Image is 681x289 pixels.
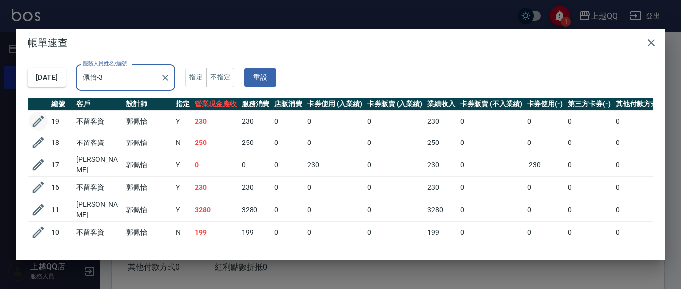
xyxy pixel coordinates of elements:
[124,98,173,111] th: 設計師
[192,198,239,222] td: 3280
[173,222,192,243] td: N
[74,111,124,132] td: 不留客資
[305,111,365,132] td: 0
[28,68,66,87] button: [DATE]
[239,198,272,222] td: 3280
[239,132,272,153] td: 250
[565,153,613,177] td: 0
[272,111,305,132] td: 0
[525,177,566,198] td: 0
[305,98,365,111] th: 卡券使用 (入業績)
[565,98,613,111] th: 第三方卡券(-)
[305,198,365,222] td: 0
[305,132,365,153] td: 0
[74,153,124,177] td: [PERSON_NAME]
[525,111,566,132] td: 0
[239,111,272,132] td: 230
[613,98,668,111] th: 其他付款方式(-)
[49,198,74,222] td: 11
[124,111,173,132] td: 郭佩怡
[173,132,192,153] td: N
[365,111,425,132] td: 0
[244,68,276,87] button: 重設
[613,177,668,198] td: 0
[458,198,524,222] td: 0
[458,111,524,132] td: 0
[565,111,613,132] td: 0
[458,177,524,198] td: 0
[192,153,239,177] td: 0
[305,153,365,177] td: 230
[613,198,668,222] td: 0
[425,153,458,177] td: 230
[458,98,524,111] th: 卡券販賣 (不入業績)
[74,132,124,153] td: 不留客資
[192,177,239,198] td: 230
[124,198,173,222] td: 郭佩怡
[365,98,425,111] th: 卡券販賣 (入業績)
[365,153,425,177] td: 0
[613,132,668,153] td: 0
[425,98,458,111] th: 業績收入
[173,98,192,111] th: 指定
[525,153,566,177] td: -230
[74,98,124,111] th: 客戶
[49,222,74,243] td: 10
[525,222,566,243] td: 0
[192,222,239,243] td: 199
[74,177,124,198] td: 不留客資
[158,71,172,85] button: Clear
[124,177,173,198] td: 郭佩怡
[425,222,458,243] td: 199
[185,68,207,87] button: 指定
[365,132,425,153] td: 0
[124,132,173,153] td: 郭佩怡
[425,198,458,222] td: 3280
[525,98,566,111] th: 卡券使用(-)
[458,222,524,243] td: 0
[49,153,74,177] td: 17
[239,177,272,198] td: 230
[613,222,668,243] td: 0
[613,153,668,177] td: 0
[565,222,613,243] td: 0
[272,222,305,243] td: 0
[272,132,305,153] td: 0
[239,98,272,111] th: 服務消費
[173,111,192,132] td: Y
[83,60,127,67] label: 服務人員姓名/編號
[74,198,124,222] td: [PERSON_NAME]
[458,153,524,177] td: 0
[613,111,668,132] td: 0
[49,98,74,111] th: 編號
[272,198,305,222] td: 0
[365,198,425,222] td: 0
[173,153,192,177] td: Y
[272,153,305,177] td: 0
[425,132,458,153] td: 250
[272,177,305,198] td: 0
[124,222,173,243] td: 郭佩怡
[124,153,173,177] td: 郭佩怡
[565,132,613,153] td: 0
[565,198,613,222] td: 0
[525,132,566,153] td: 0
[425,111,458,132] td: 230
[74,222,124,243] td: 不留客資
[525,198,566,222] td: 0
[49,132,74,153] td: 18
[272,98,305,111] th: 店販消費
[16,29,665,57] h2: 帳單速查
[365,177,425,198] td: 0
[206,68,234,87] button: 不指定
[565,177,613,198] td: 0
[173,198,192,222] td: Y
[305,222,365,243] td: 0
[192,132,239,153] td: 250
[458,132,524,153] td: 0
[365,222,425,243] td: 0
[239,222,272,243] td: 199
[239,153,272,177] td: 0
[49,177,74,198] td: 16
[49,111,74,132] td: 19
